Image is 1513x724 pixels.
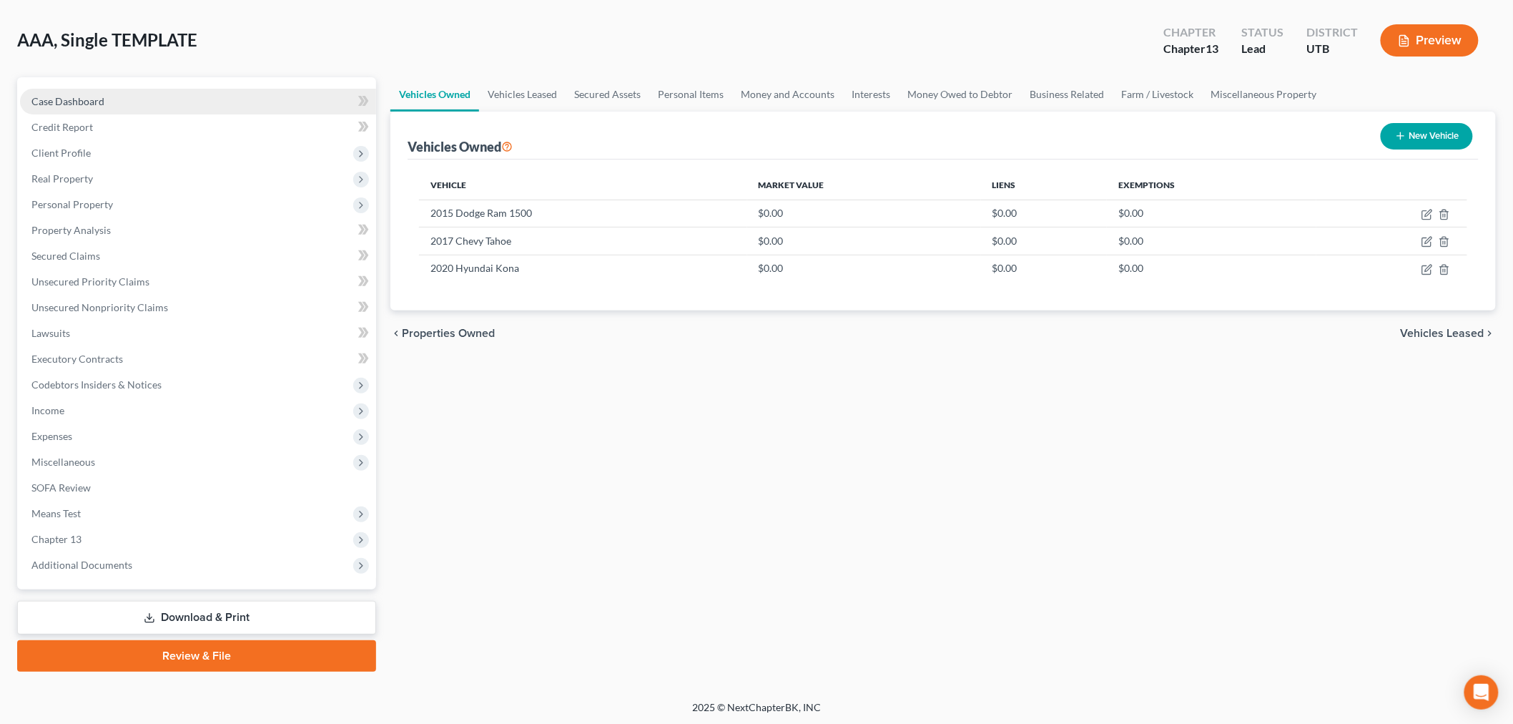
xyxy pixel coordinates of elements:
[31,301,168,313] span: Unsecured Nonpriority Claims
[419,200,747,227] td: 2015 Dodge Ram 1500
[20,243,376,269] a: Secured Claims
[31,172,93,185] span: Real Property
[20,269,376,295] a: Unsecured Priority Claims
[31,430,72,442] span: Expenses
[1107,255,1316,282] td: $0.00
[17,601,376,635] a: Download & Print
[390,328,495,339] button: chevron_left Properties Owned
[1401,328,1484,339] span: Vehicles Leased
[20,217,376,243] a: Property Analysis
[419,228,747,255] td: 2017 Chevy Tahoe
[419,255,747,282] td: 2020 Hyundai Kona
[20,89,376,114] a: Case Dashboard
[1306,24,1358,41] div: District
[981,255,1108,282] td: $0.00
[1306,41,1358,57] div: UTB
[1107,171,1316,200] th: Exemptions
[31,378,162,391] span: Codebtors Insiders & Notices
[31,224,111,236] span: Property Analysis
[31,327,70,339] span: Lawsuits
[1381,24,1479,57] button: Preview
[408,138,513,155] div: Vehicles Owned
[479,77,566,112] a: Vehicles Leased
[1206,41,1218,55] span: 13
[1113,77,1203,112] a: Farm / Livestock
[20,346,376,372] a: Executory Contracts
[20,114,376,140] a: Credit Report
[732,77,843,112] a: Money and Accounts
[1401,328,1496,339] button: Vehicles Leased chevron_right
[31,250,100,262] span: Secured Claims
[649,77,732,112] a: Personal Items
[747,171,981,200] th: Market Value
[31,456,95,468] span: Miscellaneous
[1203,77,1326,112] a: Miscellaneous Property
[1464,675,1499,710] div: Open Intercom Messenger
[1021,77,1113,112] a: Business Related
[17,29,197,50] span: AAA, Single TEMPLATE
[31,275,149,288] span: Unsecured Priority Claims
[31,95,104,107] span: Case Dashboard
[747,255,981,282] td: $0.00
[981,200,1108,227] td: $0.00
[899,77,1021,112] a: Money Owed to Debtor
[1241,24,1283,41] div: Status
[20,321,376,346] a: Lawsuits
[1163,24,1218,41] div: Chapter
[1107,200,1316,227] td: $0.00
[747,228,981,255] td: $0.00
[31,481,91,494] span: SOFA Review
[843,77,899,112] a: Interests
[981,171,1108,200] th: Liens
[981,228,1108,255] td: $0.00
[31,533,82,545] span: Chapter 13
[31,198,113,210] span: Personal Property
[31,147,91,159] span: Client Profile
[566,77,649,112] a: Secured Assets
[31,507,81,519] span: Means Test
[390,77,479,112] a: Vehicles Owned
[20,295,376,321] a: Unsecured Nonpriority Claims
[17,640,376,672] a: Review & File
[419,171,747,200] th: Vehicle
[747,200,981,227] td: $0.00
[1107,228,1316,255] td: $0.00
[31,559,132,571] span: Additional Documents
[1163,41,1218,57] div: Chapter
[20,475,376,501] a: SOFA Review
[31,404,64,416] span: Income
[1241,41,1283,57] div: Lead
[390,328,402,339] i: chevron_left
[1484,328,1496,339] i: chevron_right
[31,121,93,133] span: Credit Report
[402,328,495,339] span: Properties Owned
[31,353,123,365] span: Executory Contracts
[1381,123,1473,150] button: New Vehicle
